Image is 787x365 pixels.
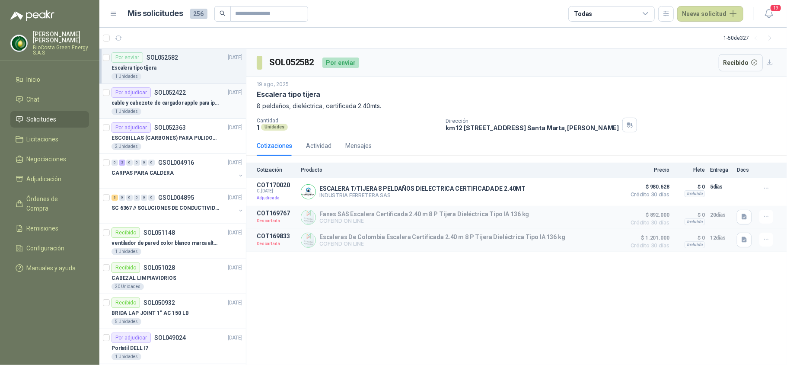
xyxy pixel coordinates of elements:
img: Company Logo [11,35,27,51]
a: Remisiones [10,220,89,237]
img: Company Logo [301,210,315,224]
img: Company Logo [301,185,315,199]
div: 0 [141,195,147,201]
p: 8 peldaños, dieléctrica, certificada 2.40mts. [257,101,777,111]
a: Por enviarSOL052582[DATE] Escalera tipo tijera1 Unidades [99,49,246,84]
p: SOL049024 [154,335,186,341]
a: Por adjudicarSOL052422[DATE] cable y cabezote de cargador apple para iphone1 Unidades [99,84,246,119]
div: 2 Unidades [112,143,141,150]
a: RecibidoSOL051148[DATE] ventilador de pared color blanco marca alteza1 Unidades [99,224,246,259]
p: 19 ago, 2025 [257,80,289,89]
span: search [220,10,226,16]
p: Escalera tipo tijera [112,64,156,72]
span: $ 892.000 [626,210,669,220]
span: Adjudicación [27,174,62,184]
h1: Mis solicitudes [128,7,183,20]
div: Por adjudicar [112,122,151,133]
a: Chat [10,91,89,108]
div: Recibido [112,263,140,273]
p: Cantidad [257,118,439,124]
div: 1 Unidades [112,73,141,80]
p: [DATE] [228,299,242,307]
span: Chat [27,95,40,104]
p: [DATE] [228,54,242,62]
div: 3 [112,195,118,201]
div: Por adjudicar [112,333,151,343]
p: SC 6367 // SOLUCIONES DE CONDUCTIVIDAD [112,204,219,212]
div: Unidades [261,124,288,131]
div: 0 [141,160,147,166]
a: Adjudicación [10,171,89,187]
span: Órdenes de Compra [27,194,81,213]
p: Fanes SAS Escalera Certificada 2.40 m 8 P Tijera Dieléctrica Tipo IA 136 kg [319,211,529,218]
span: $ 1.201.000 [626,233,669,243]
p: Escaleras De Colombia Escalera Certificada 2.40 m 8 P Tijera Dieléctrica Tipo IA 136 kg [319,234,565,240]
div: Incluido [685,190,705,197]
a: Inicio [10,71,89,88]
p: SOL051028 [143,265,175,271]
span: Licitaciones [27,134,59,144]
span: 19 [770,4,782,12]
p: COT170020 [257,182,296,189]
p: Precio [626,167,669,173]
div: Por enviar [322,58,359,68]
p: SOL052582 [147,54,178,61]
p: [PERSON_NAME] [PERSON_NAME] [33,31,89,43]
p: Dirección [446,118,619,124]
p: [DATE] [228,194,242,202]
div: Por enviar [112,52,143,63]
p: COT169767 [257,210,296,217]
p: ESCALERA T/TIJERA 8 PELDAÑOS DIELECTRICA CERTIFICADA DE 2.40MT [319,185,526,192]
p: ESCOBILLAS (CARBONES) PARA PULIDORA DEWALT [112,134,219,142]
p: Escalera tipo tijera [257,90,320,99]
p: 12 días [710,233,732,243]
p: BRIDA LAP JOINT 1" AC 150 LB [112,309,189,317]
span: Negociaciones [27,154,67,164]
span: Crédito 30 días [626,192,669,197]
div: Cotizaciones [257,141,292,150]
span: Inicio [27,75,41,84]
div: 20 Unidades [112,283,144,290]
p: GSOL004916 [158,160,194,166]
p: Cotización [257,167,296,173]
p: Entrega [710,167,732,173]
div: 1 - 50 de 327 [723,31,777,45]
div: 0 [134,160,140,166]
p: SOL050932 [143,300,175,306]
p: $ 0 [675,210,705,220]
a: RecibidoSOL051028[DATE] CABEZAL LIMPIAVIDRIOS20 Unidades [99,259,246,294]
span: 256 [190,9,207,19]
div: Todas [574,9,592,19]
span: $ 980.628 [626,182,669,192]
a: 0 2 0 0 0 0 GSOL004916[DATE] CARPAS PARA CALDERA [112,157,244,185]
button: 19 [761,6,777,22]
p: [DATE] [228,159,242,167]
p: INDUSTRIA FERRETERA SAS [319,192,526,199]
div: Incluido [685,218,705,225]
span: Crédito 30 días [626,220,669,225]
a: Solicitudes [10,111,89,128]
p: Portatil DELL I7 [112,344,148,352]
button: Recibido [719,54,763,71]
p: Descartada [257,240,296,248]
div: Incluido [685,241,705,248]
p: cable y cabezote de cargador apple para iphone [112,99,219,107]
p: 20 días [710,210,732,220]
p: SOL051148 [143,230,175,236]
p: [DATE] [228,264,242,272]
p: COFEIND ON LINE [319,218,529,224]
div: 5 Unidades [112,318,141,325]
div: 0 [148,195,155,201]
p: CARPAS PARA CALDERA [112,169,174,177]
div: 0 [112,160,118,166]
p: Adjudicada [257,194,296,202]
p: SOL052363 [154,125,186,131]
div: Actividad [306,141,331,150]
img: Logo peakr [10,10,54,21]
p: Docs [737,167,754,173]
p: Descartada [257,217,296,225]
div: Por adjudicar [112,87,151,98]
a: Órdenes de Compra [10,191,89,217]
p: BioCosta Green Energy S.A.S [33,45,89,55]
p: COT169833 [257,233,296,240]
